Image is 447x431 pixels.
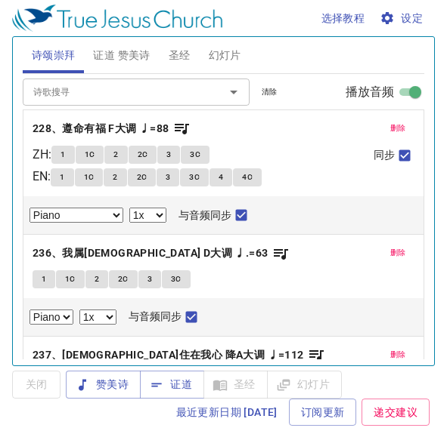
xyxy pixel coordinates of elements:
[383,9,423,28] span: 设定
[33,346,304,365] b: 237、[DEMOGRAPHIC_DATA]住在我心 降A大调 ♩=112
[262,85,278,99] span: 清除
[85,148,95,162] span: 1C
[113,148,118,162] span: 2
[210,168,232,186] button: 4
[157,146,180,164] button: 3
[118,272,129,286] span: 2C
[33,168,51,186] p: EN :
[33,244,269,263] b: 236、我属[DEMOGRAPHIC_DATA] D大调 ♩.=63
[137,171,147,184] span: 2C
[140,371,204,399] button: 证道
[12,5,222,32] img: True Jesus Church
[152,375,192,394] span: 证道
[66,371,141,399] button: 赞美诗
[138,148,148,162] span: 2C
[29,309,73,325] select: Select Track
[109,270,138,288] button: 2C
[189,171,200,184] span: 3C
[346,83,395,101] span: 播放音频
[51,168,73,186] button: 1
[42,272,46,286] span: 1
[147,272,152,286] span: 3
[60,171,64,184] span: 1
[78,375,129,394] span: 赞美诗
[128,168,157,186] button: 2C
[162,270,191,288] button: 3C
[93,46,150,65] span: 证道 赞美诗
[104,168,126,186] button: 2
[190,148,200,162] span: 3C
[169,46,191,65] span: 圣经
[390,246,406,260] span: 删除
[390,348,406,362] span: 删除
[181,146,210,164] button: 3C
[33,146,51,164] p: ZH :
[170,399,284,426] a: 最近更新日期 [DATE]
[51,146,74,164] button: 1
[56,270,85,288] button: 1C
[104,146,127,164] button: 2
[61,148,65,162] span: 1
[374,147,395,163] span: 同步
[95,272,99,286] span: 2
[253,83,287,101] button: 清除
[129,146,157,164] button: 2C
[176,403,278,422] span: 最近更新日期 [DATE]
[178,208,232,223] span: 与音频同步
[32,46,76,65] span: 诗颂崇拜
[315,5,371,32] button: 选择教程
[171,272,182,286] span: 3C
[166,148,171,162] span: 3
[85,270,108,288] button: 2
[157,168,179,186] button: 3
[362,399,430,426] a: 递交建议
[129,208,166,223] select: Playback Rate
[113,171,117,184] span: 2
[301,403,345,422] span: 订阅更新
[79,309,116,325] select: Playback Rate
[377,5,429,32] button: 设定
[166,171,170,184] span: 3
[242,171,253,184] span: 4C
[129,309,182,325] span: 与音频同步
[321,9,365,28] span: 选择教程
[138,270,161,288] button: 3
[390,122,406,135] span: 删除
[219,171,223,184] span: 4
[180,168,209,186] button: 3C
[209,46,241,65] span: 幻灯片
[223,82,244,103] button: Open
[233,168,262,186] button: 4C
[381,244,415,262] button: 删除
[374,403,418,422] span: 递交建议
[76,146,104,164] button: 1C
[33,244,290,263] button: 236、我属[DEMOGRAPHIC_DATA] D大调 ♩.=63
[381,346,415,364] button: 删除
[289,399,357,426] a: 订阅更新
[29,208,123,223] select: Select Track
[33,119,191,138] button: 228、遵命有福 F大调 ♩=88
[84,171,95,184] span: 1C
[33,270,55,288] button: 1
[65,272,76,286] span: 1C
[381,119,415,137] button: 删除
[33,119,169,138] b: 228、遵命有福 F大调 ♩=88
[33,346,325,365] button: 237、[DEMOGRAPHIC_DATA]住在我心 降A大调 ♩=112
[75,168,104,186] button: 1C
